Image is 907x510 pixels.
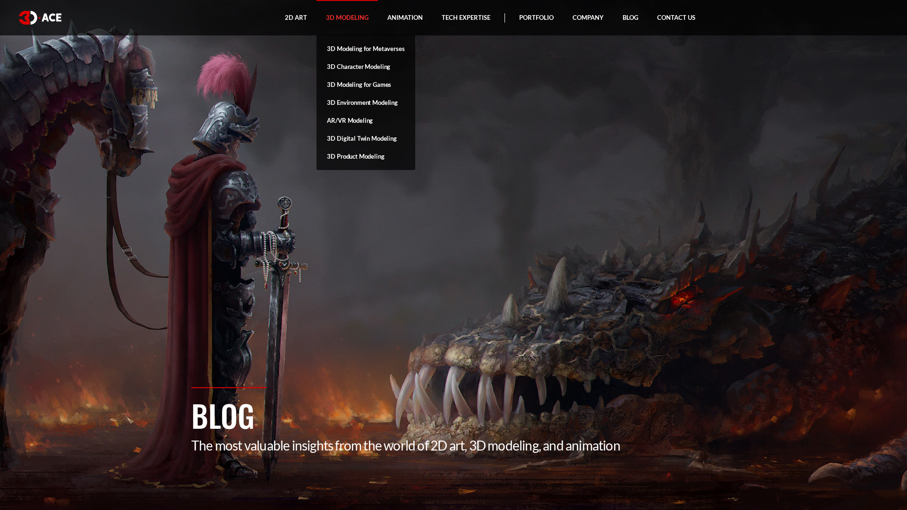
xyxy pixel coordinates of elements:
[191,437,716,453] p: The most valuable insights from the world of 2D art, 3D modeling, and animation
[317,147,415,165] a: 3D Product Modeling
[317,40,415,58] a: 3D Modeling for Metaverses
[191,393,716,437] h1: Blog
[317,129,415,147] a: 3D Digital Twin Modeling
[317,93,415,111] a: 3D Environment Modeling
[317,76,415,93] a: 3D Modeling for Games
[317,111,415,129] a: AR/VR Modeling
[19,11,61,25] img: logo white
[317,58,415,76] a: 3D Character Modeling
